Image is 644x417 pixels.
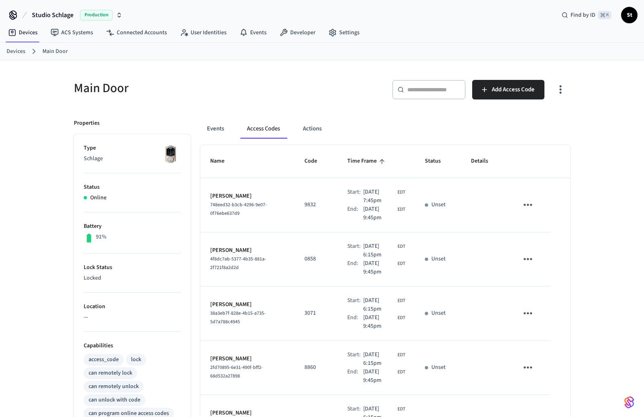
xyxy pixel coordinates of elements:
div: ant example [200,119,570,139]
div: Start: [347,296,363,313]
span: [DATE] 6:15pm [363,351,395,368]
div: America/Toronto [363,368,405,385]
div: access_code [89,355,119,364]
span: EDT [398,368,405,376]
p: [PERSON_NAME] [210,246,285,255]
div: America/Toronto [363,205,405,222]
span: Status [425,155,451,168]
a: Events [233,25,273,40]
span: EDT [398,351,405,359]
p: Online [90,194,107,202]
span: Production [80,10,113,20]
span: [DATE] 7:45pm [363,188,395,205]
p: Type [84,144,181,152]
div: End: [347,259,363,276]
div: America/Toronto [363,351,405,368]
p: Unset [431,309,446,318]
span: St [622,8,637,22]
span: 4f8dc7ab-5377-4b35-881a-2f721f8a2d2d [210,256,266,271]
img: Schlage Sense Smart Deadbolt with Camelot Trim, Front [160,144,181,164]
a: User Identities [173,25,233,40]
p: 9832 [304,201,328,209]
span: [DATE] 9:45pm [363,313,395,331]
p: Location [84,302,181,311]
img: SeamLogoGradient.69752ec5.svg [624,396,634,409]
span: [DATE] 6:15pm [363,296,395,313]
a: Connected Accounts [100,25,173,40]
h5: Main Door [74,80,317,97]
span: Time Frame [347,155,387,168]
div: America/Toronto [363,259,405,276]
a: Settings [322,25,366,40]
div: America/Toronto [363,242,405,259]
a: ACS Systems [44,25,100,40]
p: Unset [431,255,446,263]
span: 38a3eb7f-828e-4b15-a735-5d7a788c4945 [210,310,266,325]
p: — [84,313,181,322]
span: ⌘ K [598,11,611,19]
p: Schlage [84,154,181,163]
p: [PERSON_NAME] [210,192,285,201]
span: EDT [398,297,405,304]
p: 3071 [304,309,328,318]
p: Locked [84,274,181,282]
div: End: [347,205,363,222]
div: can remotely lock [89,369,132,377]
span: Code [304,155,328,168]
div: Start: [347,242,363,259]
span: 748eed32-b3cb-4296-9e07-0f76ebe637d9 [210,201,267,217]
button: Events [200,119,231,139]
span: [DATE] 9:45pm [363,205,395,222]
p: 91% [96,233,107,241]
a: Devices [7,47,25,56]
span: EDT [398,206,405,213]
button: St [621,7,637,23]
p: Battery [84,222,181,231]
a: Developer [273,25,322,40]
button: Add Access Code [472,80,544,99]
p: Lock Status [84,263,181,272]
div: can unlock with code [89,396,140,404]
div: Find by ID⌘ K [555,8,618,22]
div: Start: [347,188,363,205]
button: Access Codes [240,119,286,139]
span: EDT [398,314,405,322]
div: lock [131,355,141,364]
span: [DATE] 9:45pm [363,368,395,385]
p: 8860 [304,363,328,372]
p: [PERSON_NAME] [210,300,285,309]
p: Status [84,183,181,192]
div: can remotely unlock [89,382,139,391]
span: [DATE] 6:15pm [363,242,395,259]
a: Main Door [42,47,68,56]
span: Details [471,155,499,168]
span: Add Access Code [492,84,535,95]
p: 0858 [304,255,328,263]
p: Unset [431,363,446,372]
div: Start: [347,351,363,368]
span: EDT [398,243,405,250]
span: 2fd70895-6e31-490f-bff2-68d532a27898 [210,364,263,379]
span: [DATE] 9:45pm [363,259,395,276]
p: Capabilities [84,342,181,350]
div: America/Toronto [363,296,405,313]
div: End: [347,313,363,331]
span: Name [210,155,235,168]
p: Unset [431,201,446,209]
a: Devices [2,25,44,40]
span: EDT [398,189,405,196]
p: Properties [74,119,100,128]
span: EDT [398,406,405,413]
span: Find by ID [571,11,595,19]
div: America/Toronto [363,188,405,205]
span: Studio Schlage [32,10,73,20]
button: Actions [296,119,328,139]
div: America/Toronto [363,313,405,331]
div: End: [347,368,363,385]
span: EDT [398,260,405,267]
p: [PERSON_NAME] [210,355,285,363]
